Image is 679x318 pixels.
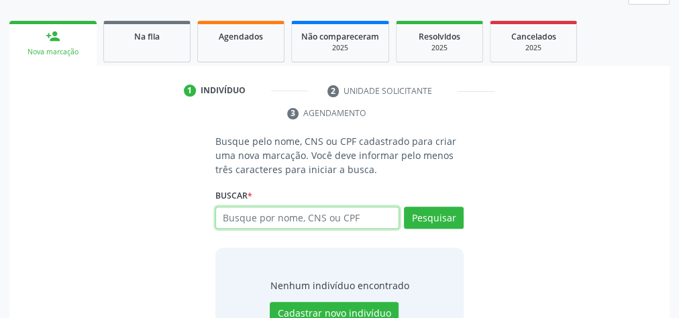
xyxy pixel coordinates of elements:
div: Nova marcação [19,47,87,57]
div: 1 [184,85,196,97]
label: Buscar [215,186,252,207]
span: Resolvidos [419,31,460,42]
p: Busque pelo nome, CNS ou CPF cadastrado para criar uma nova marcação. Você deve informar pelo men... [215,134,464,176]
div: 2025 [406,43,473,53]
span: Cancelados [511,31,556,42]
div: 2025 [500,43,567,53]
button: Pesquisar [404,207,464,229]
span: Não compareceram [301,31,379,42]
span: Na fila [134,31,160,42]
input: Busque por nome, CNS ou CPF [215,207,399,229]
div: 2025 [301,43,379,53]
div: person_add [46,29,60,44]
div: Indivíduo [201,85,246,97]
span: Agendados [219,31,263,42]
div: Nenhum indivíduo encontrado [270,278,409,293]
